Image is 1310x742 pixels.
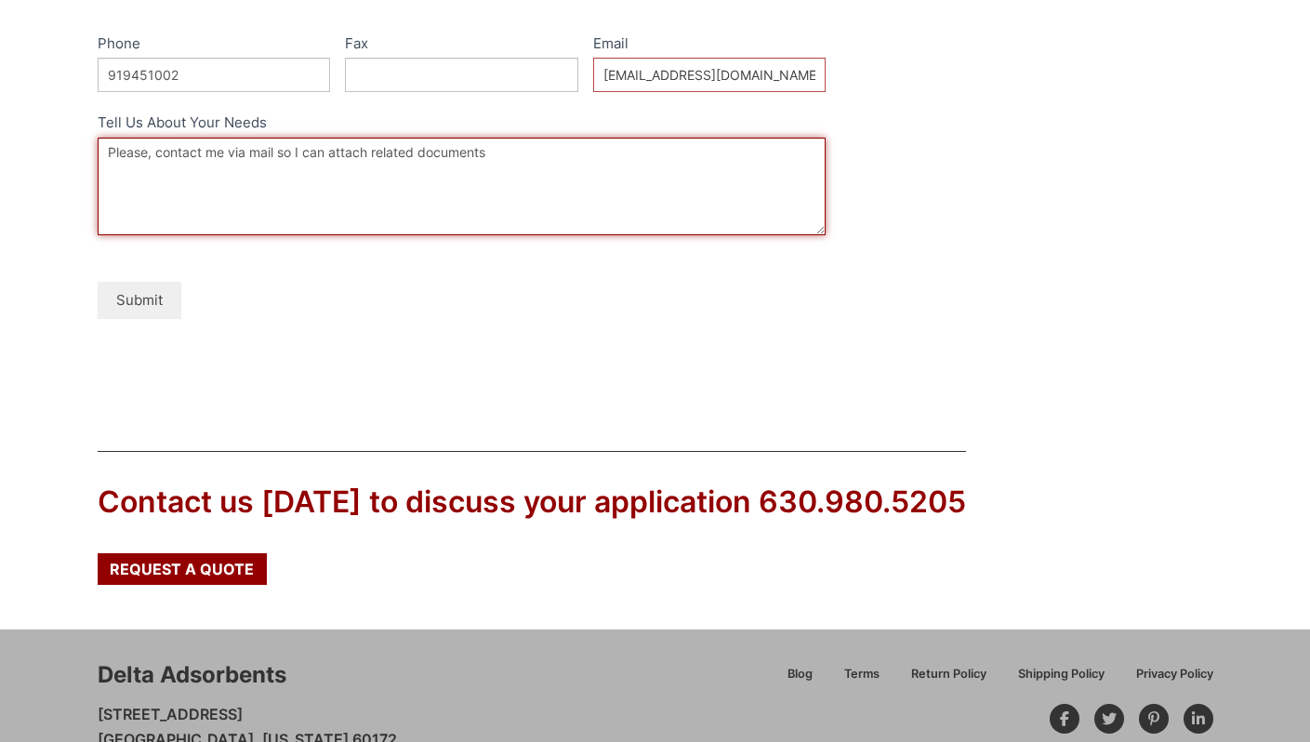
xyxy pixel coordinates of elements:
[1002,664,1120,696] a: Shipping Policy
[98,282,181,318] button: Submit
[593,32,827,59] label: Email
[98,482,966,523] div: Contact us [DATE] to discuss your application 630.980.5205
[98,32,331,59] label: Phone
[98,659,286,691] div: Delta Adsorbents
[345,32,578,59] label: Fax
[828,664,895,696] a: Terms
[98,553,267,585] a: Request a Quote
[895,664,1002,696] a: Return Policy
[110,562,254,576] span: Request a Quote
[1018,669,1105,681] span: Shipping Policy
[772,664,828,696] a: Blog
[844,669,880,681] span: Terms
[98,111,827,138] label: Tell Us About Your Needs
[1136,669,1213,681] span: Privacy Policy
[787,669,813,681] span: Blog
[1120,664,1213,696] a: Privacy Policy
[911,669,986,681] span: Return Policy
